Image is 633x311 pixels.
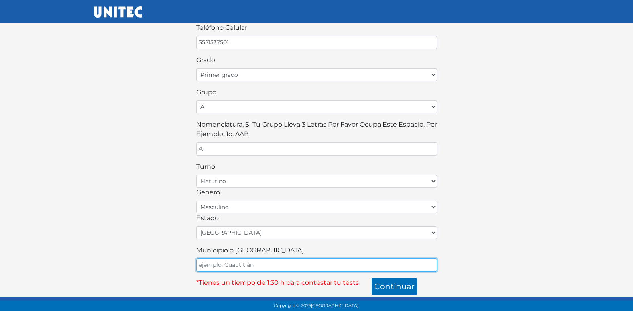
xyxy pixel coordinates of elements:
span: [GEOGRAPHIC_DATA]. [311,303,359,308]
img: UNITEC [94,6,142,18]
button: continuar [372,278,417,295]
label: turno [196,162,215,172]
input: ejemplo: 5553259000 [196,36,437,49]
label: Grado [196,55,215,65]
label: estado [196,213,219,223]
label: Grupo [196,88,216,97]
label: Municipio o [GEOGRAPHIC_DATA] [196,246,304,255]
label: Nomenclatura, si tu grupo lleva 3 letras por favor ocupa este espacio, por ejemplo: 1o. AAB [196,120,437,139]
input: ejemplo: N/A [196,142,437,155]
p: *Tienes un tiempo de 1:30 h para contestar tu tests [196,278,437,288]
label: teléfono celular [196,23,247,33]
input: ejemplo: Cuautitlán [196,258,437,272]
label: género [196,188,220,197]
